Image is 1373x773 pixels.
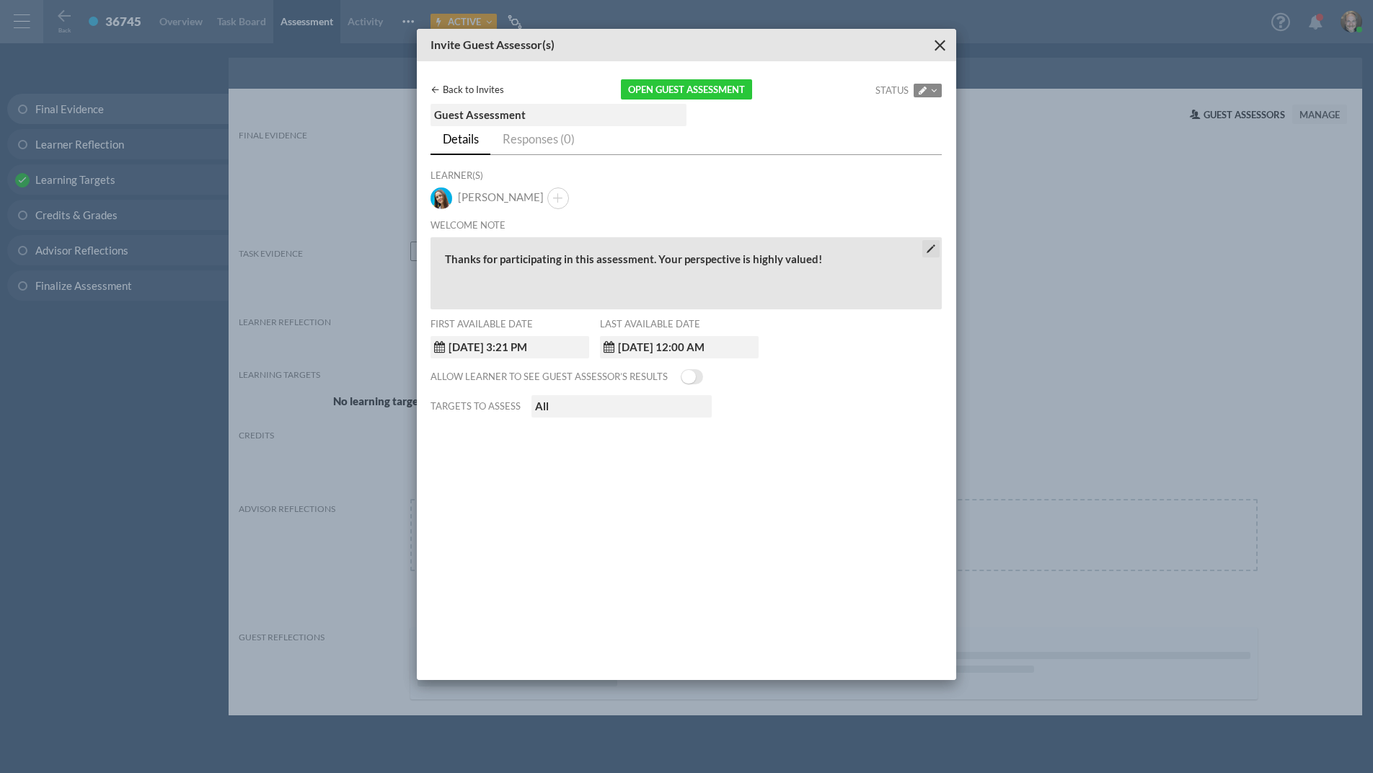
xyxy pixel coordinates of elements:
[531,395,690,418] div: All
[431,220,942,231] h6: Welcome Note
[431,170,483,181] h6: Learner(s)
[929,34,951,56] button: Close
[431,371,668,382] h6: Allow learner to see Guest assessor’s results
[458,190,544,205] div: Ayesha Pena
[600,336,708,358] div: [DATE] 12:00 AM
[441,248,909,270] div: Thanks for participating in this assessment. Your perspective is highly valued!
[431,336,531,358] div: [DATE] 3:21 PM
[431,104,665,126] div: Guest Assessment
[600,319,759,330] h6: Last Available Date
[431,401,521,412] h6: Targets To Assess
[431,187,452,209] img: image
[431,37,555,53] h5: Invite Guest Assessor(s)
[621,79,752,99] button: Open Guest Assessment
[431,319,589,330] h6: First Available Date
[681,370,696,384] span: No
[443,132,479,146] span: Details
[875,85,909,96] h6: Status
[431,82,558,97] div: Back to Invites
[503,132,575,146] span: Responses (0)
